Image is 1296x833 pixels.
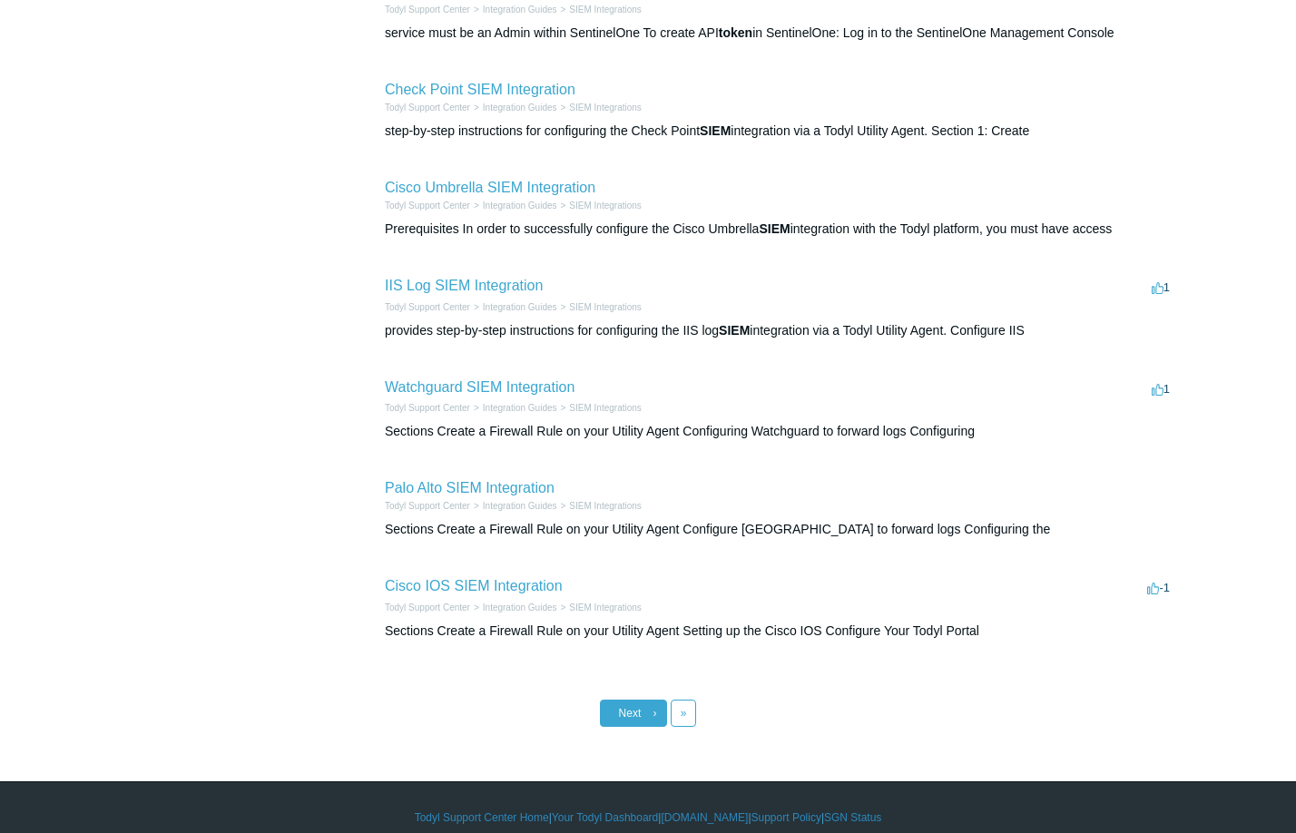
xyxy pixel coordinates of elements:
div: service must be an Admin within SentinelOne To create API in SentinelOne: Log in to the SentinelO... [385,24,1174,43]
a: Todyl Support Center [385,501,470,511]
span: Next [619,707,642,720]
a: Cisco IOS SIEM Integration [385,578,563,593]
a: Your Todyl Dashboard [552,809,658,826]
div: Sections Create a Firewall Rule on your Utility Agent Setting up the Cisco IOS Configure Your Tod... [385,622,1174,641]
a: Integration Guides [483,302,557,312]
li: Todyl Support Center [385,3,470,16]
li: Integration Guides [470,601,557,614]
div: Sections Create a Firewall Rule on your Utility Agent Configuring Watchguard to forward logs Conf... [385,422,1174,441]
a: Todyl Support Center Home [415,809,549,826]
li: Integration Guides [470,199,557,212]
div: Sections Create a Firewall Rule on your Utility Agent Configure [GEOGRAPHIC_DATA] to forward logs... [385,520,1174,539]
a: SIEM Integrations [569,403,641,413]
a: Todyl Support Center [385,103,470,113]
a: Check Point SIEM Integration [385,82,575,97]
li: Todyl Support Center [385,199,470,212]
a: Watchguard SIEM Integration [385,379,574,395]
li: SIEM Integrations [557,3,642,16]
li: Integration Guides [470,401,557,415]
li: Todyl Support Center [385,300,470,314]
span: 1 [1152,382,1170,396]
em: token [719,25,752,40]
li: SIEM Integrations [557,101,642,114]
li: SIEM Integrations [557,601,642,614]
span: › [653,707,657,720]
a: SIEM Integrations [569,201,641,211]
li: Todyl Support Center [385,401,470,415]
li: SIEM Integrations [557,499,642,513]
a: Todyl Support Center [385,201,470,211]
a: [DOMAIN_NAME] [661,809,748,826]
em: SIEM [759,221,790,236]
a: IIS Log SIEM Integration [385,278,543,293]
a: Support Policy [751,809,821,826]
a: Next [600,700,667,727]
li: Todyl Support Center [385,601,470,614]
a: SGN Status [824,809,881,826]
li: Todyl Support Center [385,499,470,513]
a: SIEM Integrations [569,5,641,15]
li: Todyl Support Center [385,101,470,114]
a: Integration Guides [483,501,557,511]
a: SIEM Integrations [569,302,641,312]
a: Integration Guides [483,403,557,413]
li: SIEM Integrations [557,401,642,415]
div: Prerequisites In order to successfully configure the Cisco Umbrella integration with the Todyl pl... [385,220,1174,239]
div: step-by-step instructions for configuring the Check Point integration via a Todyl Utility Agent. ... [385,122,1174,141]
span: » [681,707,687,720]
a: SIEM Integrations [569,501,641,511]
a: Cisco Umbrella SIEM Integration [385,180,595,195]
div: | | | | [122,809,1174,826]
a: Todyl Support Center [385,603,470,612]
a: Todyl Support Center [385,403,470,413]
li: Integration Guides [470,300,557,314]
div: provides step-by-step instructions for configuring the IIS log integration via a Todyl Utility Ag... [385,321,1174,340]
a: Integration Guides [483,103,557,113]
span: 1 [1152,280,1170,294]
li: Integration Guides [470,101,557,114]
li: SIEM Integrations [557,300,642,314]
li: Integration Guides [470,3,557,16]
a: Todyl Support Center [385,302,470,312]
a: SIEM Integrations [569,603,641,612]
a: Palo Alto SIEM Integration [385,480,555,495]
a: Integration Guides [483,5,557,15]
a: Integration Guides [483,603,557,612]
a: SIEM Integrations [569,103,641,113]
em: SIEM [700,123,731,138]
a: Integration Guides [483,201,557,211]
em: SIEM [719,323,750,338]
li: SIEM Integrations [557,199,642,212]
span: -1 [1147,581,1170,594]
li: Integration Guides [470,499,557,513]
a: Todyl Support Center [385,5,470,15]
